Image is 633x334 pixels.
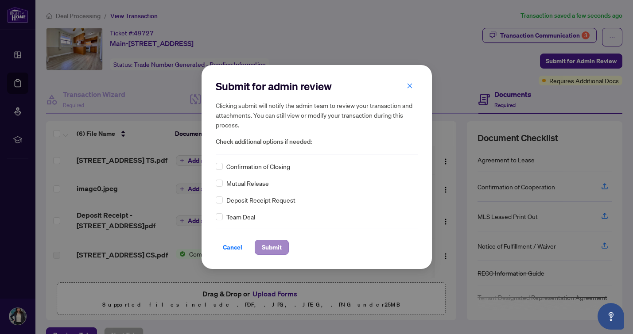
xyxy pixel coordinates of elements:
[226,161,290,171] span: Confirmation of Closing
[407,83,413,89] span: close
[223,240,242,254] span: Cancel
[598,303,624,330] button: Open asap
[216,79,418,93] h2: Submit for admin review
[216,240,249,255] button: Cancel
[255,240,289,255] button: Submit
[216,100,418,130] h5: Clicking submit will notify the admin team to review your transaction and attachments. You can st...
[226,212,255,222] span: Team Deal
[216,137,418,147] span: Check additional options if needed:
[262,240,282,254] span: Submit
[226,178,269,188] span: Mutual Release
[226,195,295,205] span: Deposit Receipt Request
